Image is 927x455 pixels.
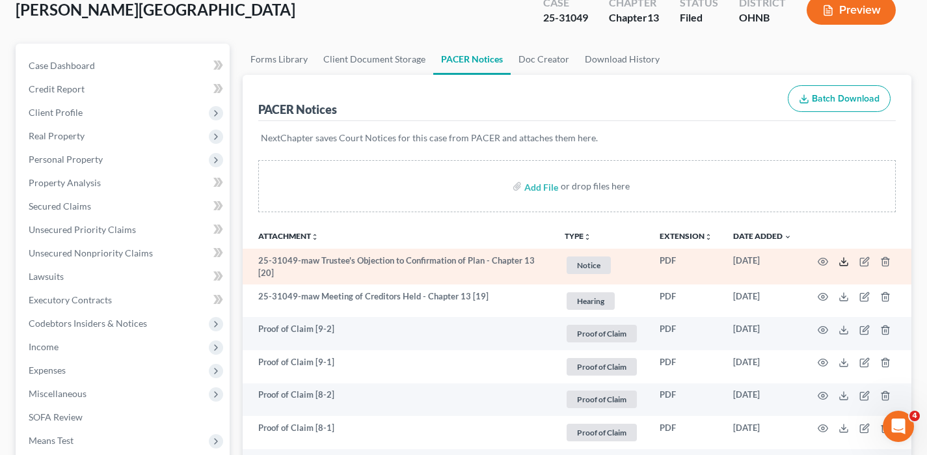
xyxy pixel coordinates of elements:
[261,131,893,145] p: NextChapter saves Court Notices for this case from PACER and attaches them here.
[29,247,153,258] span: Unsecured Nonpriority Claims
[567,256,611,274] span: Notice
[243,317,554,350] td: Proof of Claim [9-2]
[723,284,802,318] td: [DATE]
[561,180,630,193] div: or drop files here
[29,200,91,212] span: Secured Claims
[18,241,230,265] a: Unsecured Nonpriority Claims
[29,60,95,71] span: Case Dashboard
[29,365,66,376] span: Expenses
[29,388,87,399] span: Miscellaneous
[723,317,802,350] td: [DATE]
[565,232,591,241] button: TYPEunfold_more
[680,10,718,25] div: Filed
[649,249,723,284] td: PDF
[18,77,230,101] a: Credit Report
[733,231,792,241] a: Date Added expand_more
[29,271,64,282] span: Lawsuits
[243,383,554,417] td: Proof of Claim [8-2]
[739,10,786,25] div: OHNB
[243,249,554,284] td: 25-31049-maw Trustee's Objection to Confirmation of Plan - Chapter 13 [20]
[29,435,74,446] span: Means Test
[812,93,880,104] span: Batch Download
[29,107,83,118] span: Client Profile
[29,294,112,305] span: Executory Contracts
[565,356,639,378] a: Proof of Claim
[29,341,59,352] span: Income
[567,292,615,310] span: Hearing
[18,288,230,312] a: Executory Contracts
[723,383,802,417] td: [DATE]
[243,416,554,449] td: Proof of Claim [8-1]
[18,218,230,241] a: Unsecured Priority Claims
[18,54,230,77] a: Case Dashboard
[565,290,639,312] a: Hearing
[649,317,723,350] td: PDF
[511,44,577,75] a: Doc Creator
[29,318,147,329] span: Codebtors Insiders & Notices
[909,411,920,421] span: 4
[29,130,85,141] span: Real Property
[316,44,433,75] a: Client Document Storage
[29,411,83,422] span: SOFA Review
[567,424,637,441] span: Proof of Claim
[649,350,723,383] td: PDF
[543,10,588,25] div: 25-31049
[18,171,230,195] a: Property Analysis
[723,416,802,449] td: [DATE]
[243,44,316,75] a: Forms Library
[723,249,802,284] td: [DATE]
[649,284,723,318] td: PDF
[723,350,802,383] td: [DATE]
[567,325,637,342] span: Proof of Claim
[649,416,723,449] td: PDF
[565,323,639,344] a: Proof of Claim
[18,406,230,429] a: SOFA Review
[647,11,659,23] span: 13
[883,411,914,442] iframe: Intercom live chat
[788,85,891,113] button: Batch Download
[567,391,637,408] span: Proof of Claim
[565,422,639,443] a: Proof of Claim
[784,233,792,241] i: expand_more
[565,255,639,276] a: Notice
[258,231,319,241] a: Attachmentunfold_more
[18,195,230,218] a: Secured Claims
[29,154,103,165] span: Personal Property
[649,383,723,417] td: PDF
[584,233,591,241] i: unfold_more
[29,83,85,94] span: Credit Report
[433,44,511,75] a: PACER Notices
[29,177,101,188] span: Property Analysis
[567,358,637,376] span: Proof of Claim
[660,231,712,241] a: Extensionunfold_more
[311,233,319,241] i: unfold_more
[565,389,639,410] a: Proof of Claim
[29,224,136,235] span: Unsecured Priority Claims
[705,233,712,241] i: unfold_more
[577,44,667,75] a: Download History
[18,265,230,288] a: Lawsuits
[243,350,554,383] td: Proof of Claim [9-1]
[258,102,337,117] div: PACER Notices
[243,284,554,318] td: 25-31049-maw Meeting of Creditors Held - Chapter 13 [19]
[609,10,659,25] div: Chapter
